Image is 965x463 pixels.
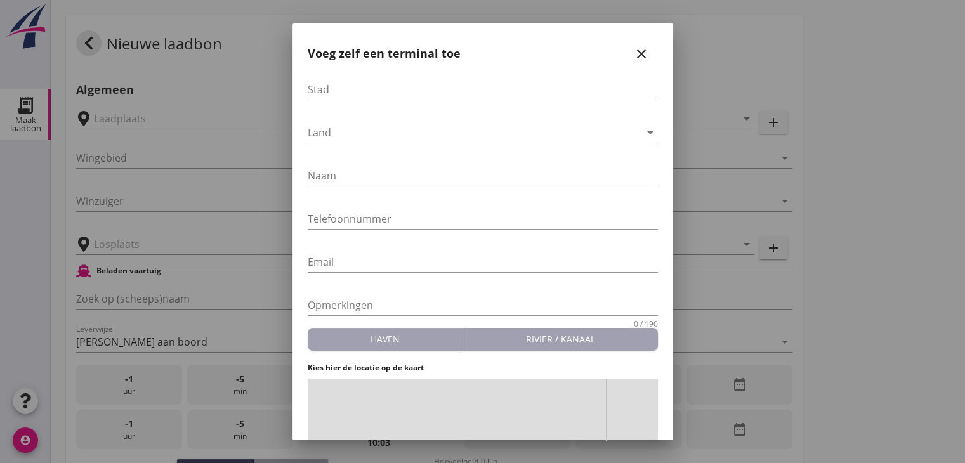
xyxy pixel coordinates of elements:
h4: Kies hier de locatie op de kaart [308,362,658,374]
i: arrow_drop_down [643,125,658,140]
div: Rivier / kanaal [468,332,653,346]
button: Haven [308,328,463,351]
i: close [634,46,649,62]
div: 0 / 190 [634,320,658,328]
input: Telefoonnummer [308,209,658,229]
input: Opmerkingen [308,295,658,315]
input: Email [308,252,658,272]
div: Haven [313,332,457,346]
input: Naam [308,166,658,186]
input: Stad [308,79,658,100]
h2: Voeg zelf een terminal toe [308,45,461,62]
button: Rivier / kanaal [463,328,658,351]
